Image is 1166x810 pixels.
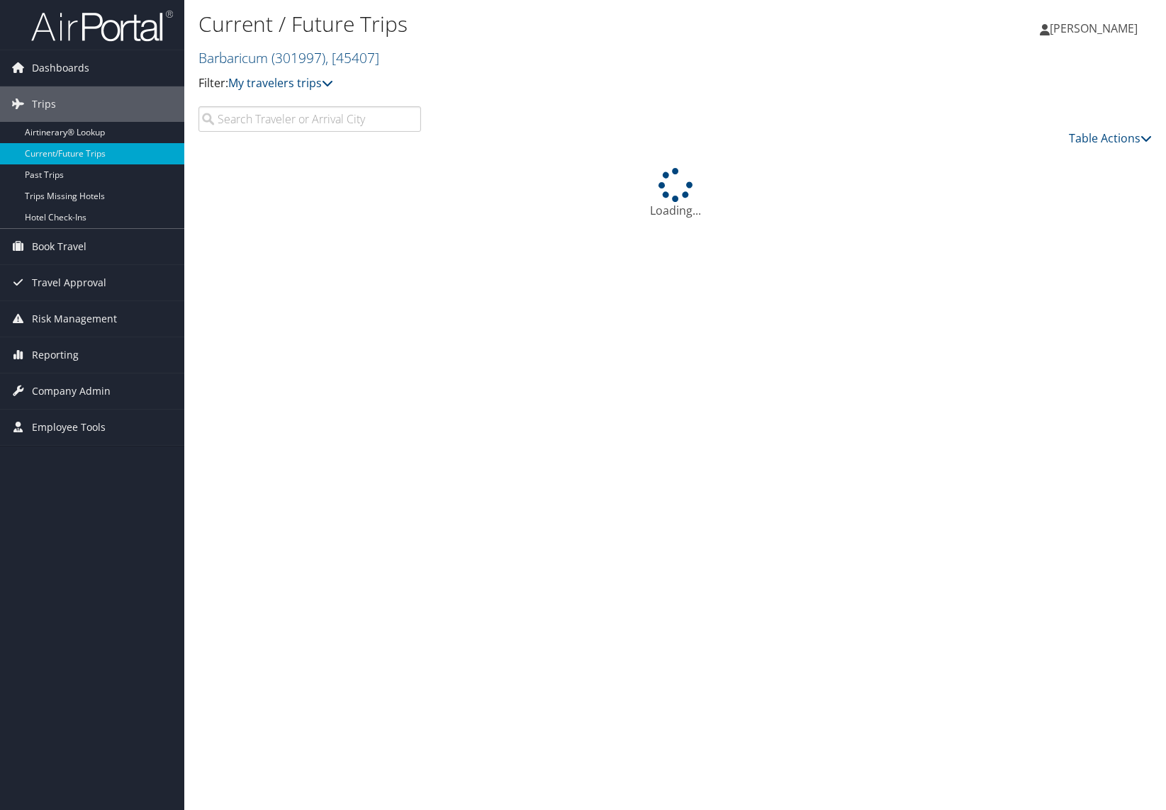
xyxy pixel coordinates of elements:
[198,106,421,132] input: Search Traveler or Arrival City
[198,48,379,67] a: Barbaricum
[1040,7,1152,50] a: [PERSON_NAME]
[1069,130,1152,146] a: Table Actions
[198,168,1152,219] div: Loading...
[32,373,111,409] span: Company Admin
[271,48,325,67] span: ( 301997 )
[32,265,106,300] span: Travel Approval
[32,337,79,373] span: Reporting
[32,86,56,122] span: Trips
[32,301,117,337] span: Risk Management
[32,50,89,86] span: Dashboards
[228,75,333,91] a: My travelers trips
[198,74,834,93] p: Filter:
[1050,21,1138,36] span: [PERSON_NAME]
[32,229,86,264] span: Book Travel
[32,410,106,445] span: Employee Tools
[31,9,173,43] img: airportal-logo.png
[325,48,379,67] span: , [ 45407 ]
[198,9,834,39] h1: Current / Future Trips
